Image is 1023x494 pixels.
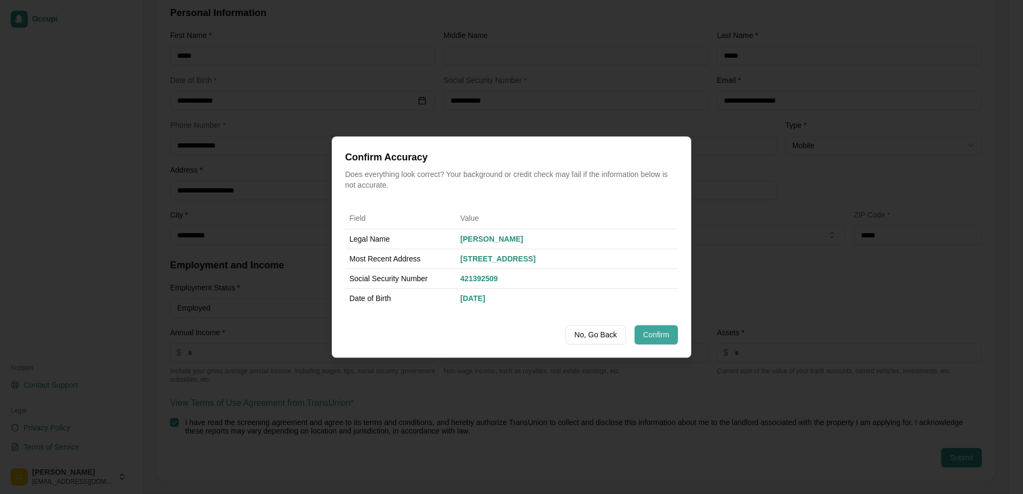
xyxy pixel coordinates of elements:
[456,268,678,288] td: 421392509
[566,325,626,344] button: No, Go Back
[345,249,456,268] td: Most Recent Address
[345,150,678,165] h2: Confirm Accuracy
[345,229,456,249] td: Legal Name
[345,288,456,308] td: Date of Birth
[345,207,456,229] th: Field
[456,229,678,249] td: [PERSON_NAME]
[456,288,678,308] td: [DATE]
[456,207,678,229] th: Value
[345,169,678,190] p: Does everything look correct? Your background or credit check may fail if the information below i...
[635,325,678,344] button: Confirm
[345,268,456,288] td: Social Security Number
[456,249,678,268] td: [STREET_ADDRESS]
